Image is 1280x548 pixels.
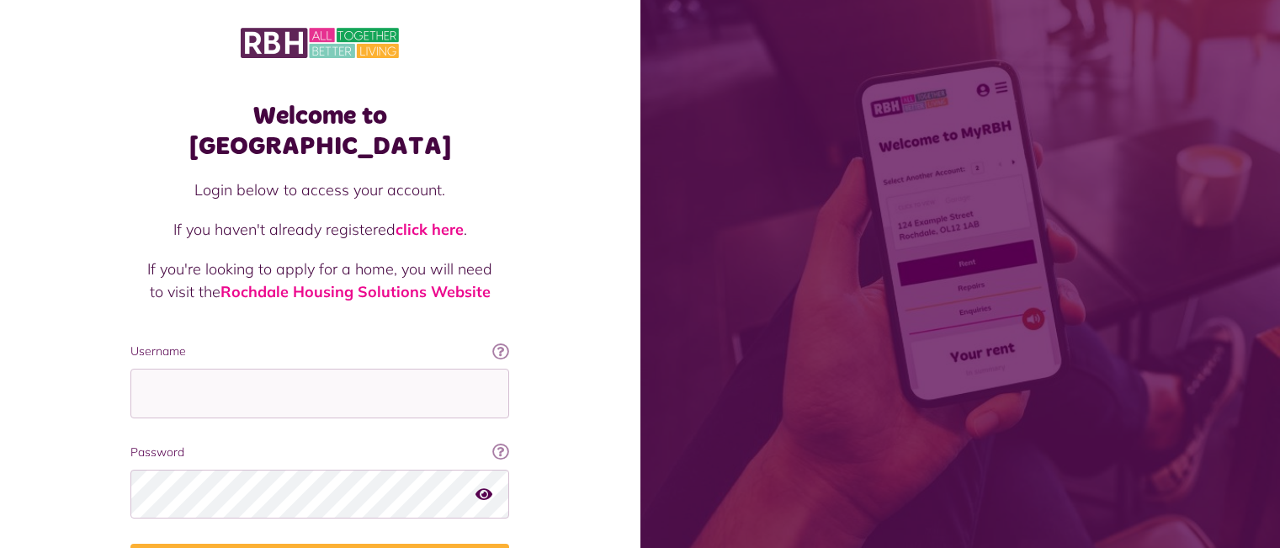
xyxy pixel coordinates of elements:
[130,444,509,461] label: Password
[130,101,509,162] h1: Welcome to [GEOGRAPHIC_DATA]
[147,218,492,241] p: If you haven't already registered .
[396,220,464,239] a: click here
[130,343,509,360] label: Username
[220,282,491,301] a: Rochdale Housing Solutions Website
[147,178,492,201] p: Login below to access your account.
[147,258,492,303] p: If you're looking to apply for a home, you will need to visit the
[241,25,399,61] img: MyRBH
